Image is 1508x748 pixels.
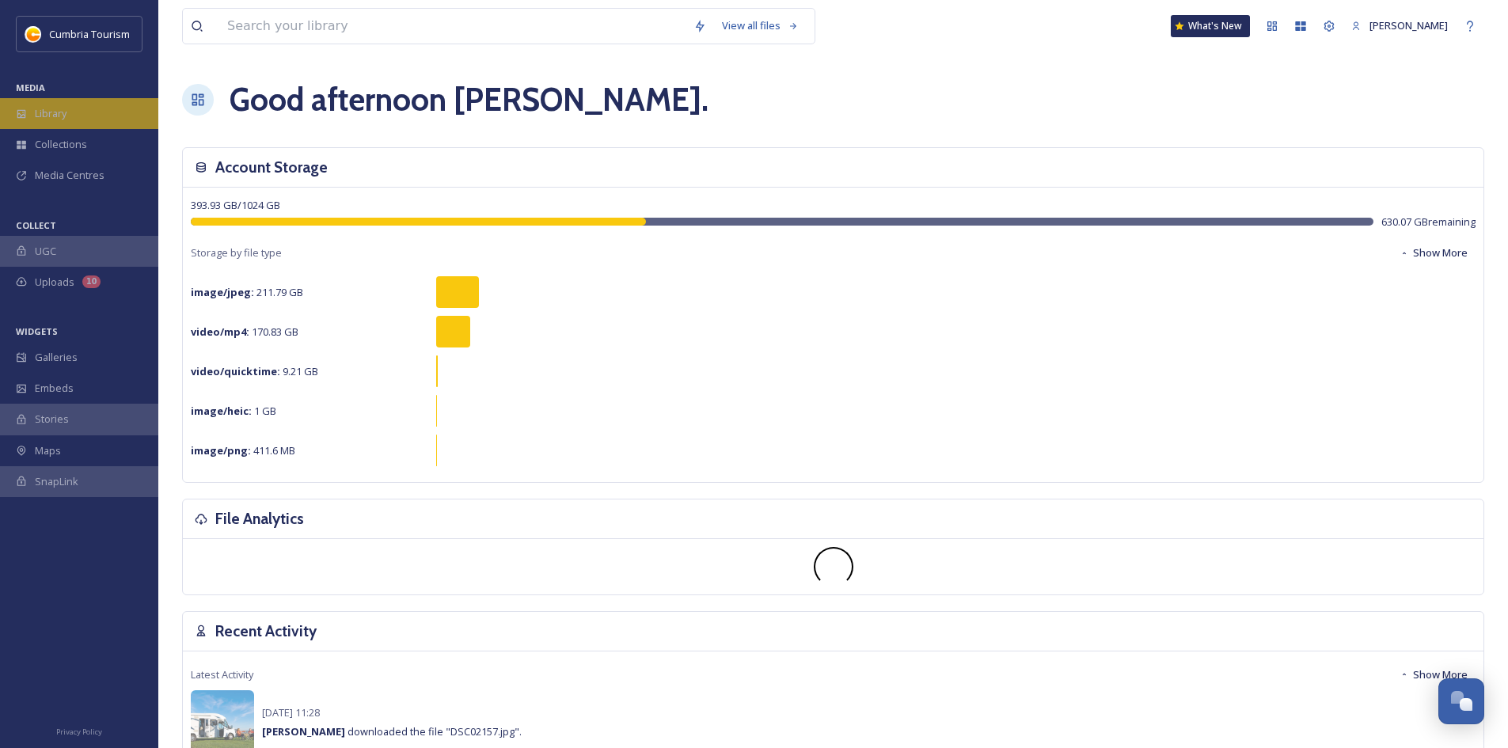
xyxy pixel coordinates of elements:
div: 10 [82,275,101,288]
span: 9.21 GB [191,364,318,378]
span: WIDGETS [16,325,58,337]
span: Galleries [35,350,78,365]
strong: image/jpeg : [191,285,254,299]
span: UGC [35,244,56,259]
strong: image/png : [191,443,251,458]
span: SnapLink [35,474,78,489]
span: 630.07 GB remaining [1381,215,1476,230]
span: Maps [35,443,61,458]
span: Library [35,106,66,121]
button: Show More [1392,237,1476,268]
input: Search your library [219,9,686,44]
span: 211.79 GB [191,285,303,299]
span: Privacy Policy [56,727,102,737]
span: Storage by file type [191,245,282,260]
span: Collections [35,137,87,152]
span: Uploads [35,275,74,290]
strong: [PERSON_NAME] [262,724,345,739]
h3: File Analytics [215,507,304,530]
span: [PERSON_NAME] [1369,18,1448,32]
h3: Account Storage [215,156,328,179]
span: Media Centres [35,168,104,183]
strong: video/quicktime : [191,364,280,378]
strong: video/mp4 : [191,325,249,339]
a: What's New [1171,15,1250,37]
span: 1 GB [191,404,276,418]
span: Cumbria Tourism [49,27,130,41]
a: Privacy Policy [56,721,102,740]
span: Latest Activity [191,667,253,682]
strong: image/heic : [191,404,252,418]
span: COLLECT [16,219,56,231]
button: Show More [1392,659,1476,690]
span: [DATE] 11:28 [262,705,320,720]
a: View all files [714,10,807,41]
span: Stories [35,412,69,427]
span: 170.83 GB [191,325,298,339]
span: downloaded the file "DSC02157.jpg". [262,724,522,739]
span: Embeds [35,381,74,396]
span: MEDIA [16,82,45,93]
img: images.jpg [25,26,41,42]
h3: Recent Activity [215,620,317,643]
span: 411.6 MB [191,443,295,458]
a: [PERSON_NAME] [1343,10,1456,41]
span: 393.93 GB / 1024 GB [191,198,280,212]
h1: Good afternoon [PERSON_NAME] . [230,76,708,123]
button: Open Chat [1438,678,1484,724]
